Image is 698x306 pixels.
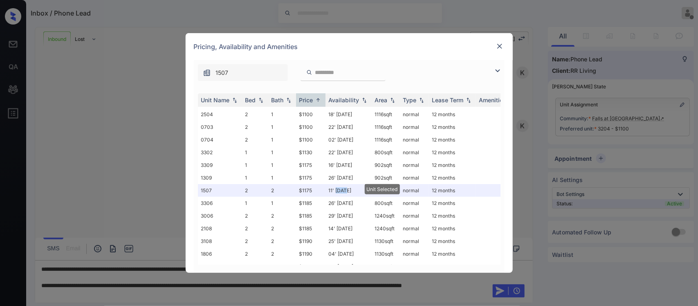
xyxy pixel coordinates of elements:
[268,184,296,197] td: 2
[268,171,296,184] td: 1
[198,108,242,121] td: 2504
[285,97,293,103] img: sorting
[325,121,372,133] td: 22' [DATE]
[296,171,325,184] td: $1175
[465,97,473,103] img: sorting
[400,209,429,222] td: normal
[372,222,400,235] td: 1240 sqft
[231,97,239,103] img: sorting
[296,121,325,133] td: $1100
[201,97,230,103] div: Unit Name
[325,108,372,121] td: 18' [DATE]
[242,184,268,197] td: 2
[372,171,400,184] td: 902 sqft
[372,197,400,209] td: 800 sqft
[493,66,503,76] img: icon-zuma
[325,235,372,248] td: 25' [DATE]
[429,121,476,133] td: 12 months
[325,184,372,197] td: 11' [DATE]
[306,69,312,76] img: icon-zuma
[429,222,476,235] td: 12 months
[272,97,284,103] div: Bath
[268,248,296,260] td: 2
[296,209,325,222] td: $1185
[417,97,426,103] img: sorting
[299,97,313,103] div: Price
[400,248,429,260] td: normal
[245,97,256,103] div: Bed
[268,260,296,273] td: 2
[268,146,296,159] td: 1
[198,146,242,159] td: 3302
[372,184,400,197] td: 1130 sqft
[268,235,296,248] td: 2
[325,197,372,209] td: 26' [DATE]
[325,146,372,159] td: 22' [DATE]
[257,97,265,103] img: sorting
[400,108,429,121] td: normal
[296,159,325,171] td: $1175
[372,108,400,121] td: 1116 sqft
[216,68,229,77] span: 1507
[296,248,325,260] td: $1190
[242,133,268,146] td: 2
[198,235,242,248] td: 3108
[429,159,476,171] td: 12 months
[400,146,429,159] td: normal
[198,121,242,133] td: 0703
[242,108,268,121] td: 2
[429,235,476,248] td: 12 months
[325,248,372,260] td: 04' [DATE]
[429,248,476,260] td: 12 months
[268,108,296,121] td: 1
[432,97,464,103] div: Lease Term
[198,260,242,273] td: 1801
[360,97,368,103] img: sorting
[296,146,325,159] td: $1130
[400,184,429,197] td: normal
[429,133,476,146] td: 12 months
[296,197,325,209] td: $1185
[268,121,296,133] td: 1
[242,222,268,235] td: 2
[400,222,429,235] td: normal
[325,171,372,184] td: 26' [DATE]
[329,97,359,103] div: Availability
[400,260,429,273] td: normal
[325,159,372,171] td: 16' [DATE]
[325,209,372,222] td: 29' [DATE]
[198,133,242,146] td: 0704
[325,222,372,235] td: 14' [DATE]
[372,133,400,146] td: 1116 sqft
[296,222,325,235] td: $1185
[242,209,268,222] td: 2
[400,133,429,146] td: normal
[372,248,400,260] td: 1130 sqft
[372,121,400,133] td: 1116 sqft
[372,235,400,248] td: 1130 sqft
[296,184,325,197] td: $1175
[198,209,242,222] td: 3006
[400,235,429,248] td: normal
[296,235,325,248] td: $1190
[242,159,268,171] td: 1
[198,184,242,197] td: 1507
[242,260,268,273] td: 2
[400,159,429,171] td: normal
[314,97,322,103] img: sorting
[372,209,400,222] td: 1240 sqft
[429,197,476,209] td: 12 months
[325,133,372,146] td: 02' [DATE]
[268,159,296,171] td: 1
[400,197,429,209] td: normal
[242,171,268,184] td: 1
[198,248,242,260] td: 1806
[242,121,268,133] td: 2
[268,197,296,209] td: 1
[242,248,268,260] td: 2
[198,197,242,209] td: 3306
[203,69,211,77] img: icon-zuma
[296,260,325,273] td: $1190
[268,133,296,146] td: 1
[400,121,429,133] td: normal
